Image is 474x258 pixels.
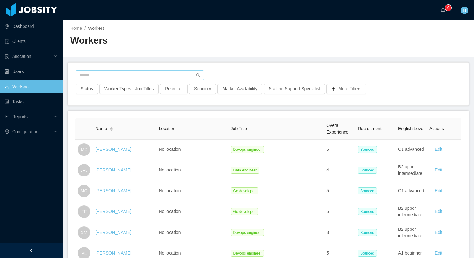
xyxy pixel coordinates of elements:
button: Staffing Support Specialist [264,84,325,94]
i: icon: line-chart [5,114,9,119]
sup: 0 [445,5,451,11]
span: Go developer [231,187,258,194]
button: Status [76,84,98,94]
a: Sourced [358,147,379,152]
a: icon: profileTasks [5,95,58,108]
a: [PERSON_NAME] [95,147,131,152]
span: English Level [398,126,424,131]
a: Home [70,26,82,31]
span: Overall Experience [326,123,348,134]
a: [PERSON_NAME] [95,188,131,193]
span: FF [81,205,87,218]
span: JFu [80,164,87,176]
h2: Workers [70,34,268,47]
a: icon: pie-chartDashboard [5,20,58,33]
span: MG [81,185,88,197]
span: Reports [12,114,28,119]
span: Sourced [358,187,377,194]
a: Edit [435,167,442,172]
a: [PERSON_NAME] [95,230,131,235]
a: [PERSON_NAME] [95,167,131,172]
span: MZ [81,143,87,156]
button: icon: plusMore Filters [326,84,366,94]
button: Recruiter [160,84,188,94]
td: 5 [324,181,355,201]
span: Name [95,125,107,132]
i: icon: caret-down [110,129,113,130]
button: Market Availability [217,84,262,94]
i: icon: setting [5,129,9,134]
a: icon: userWorkers [5,80,58,93]
a: Edit [435,209,442,214]
button: Worker Types - Job Titles [99,84,159,94]
span: Location [159,126,175,131]
a: Sourced [358,167,379,172]
span: XM [81,226,87,239]
a: Sourced [358,188,379,193]
span: Devops engineer [231,229,264,236]
a: [PERSON_NAME] [95,250,131,255]
span: Actions [429,126,444,131]
i: icon: caret-up [110,126,113,128]
span: Sourced [358,229,377,236]
span: B [463,7,466,14]
td: B2 upper intermediate [396,160,427,181]
a: [PERSON_NAME] [95,209,131,214]
td: C1 advanced [396,181,427,201]
td: 4 [324,160,355,181]
td: 5 [324,140,355,160]
span: Sourced [358,146,377,153]
div: Sort [109,126,113,130]
td: B2 upper intermediate [396,222,427,243]
td: No location [156,181,228,201]
span: Recruitment [358,126,381,131]
td: No location [156,201,228,222]
span: Sourced [358,208,377,215]
a: Edit [435,147,442,152]
a: Edit [435,188,442,193]
td: No location [156,140,228,160]
td: No location [156,222,228,243]
td: 5 [324,201,355,222]
td: No location [156,160,228,181]
a: icon: auditClients [5,35,58,48]
a: icon: robotUsers [5,65,58,78]
a: Sourced [358,209,379,214]
i: icon: bell [441,8,445,12]
span: Devops engineer [231,250,264,257]
span: Data engineer [231,167,259,174]
span: Job Title [231,126,247,131]
td: B2 upper intermediate [396,201,427,222]
td: 3 [324,222,355,243]
a: Edit [435,250,442,255]
span: Sourced [358,167,377,174]
button: Seniority [189,84,216,94]
a: Sourced [358,230,379,235]
span: Sourced [358,250,377,257]
td: C1 advanced [396,140,427,160]
span: Workers [88,26,104,31]
span: Configuration [12,129,38,134]
span: / [84,26,86,31]
a: Sourced [358,250,379,255]
a: Edit [435,230,442,235]
i: icon: solution [5,54,9,59]
i: icon: search [196,73,200,77]
span: Allocation [12,54,31,59]
span: Devops engineer [231,146,264,153]
span: Go developer [231,208,258,215]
